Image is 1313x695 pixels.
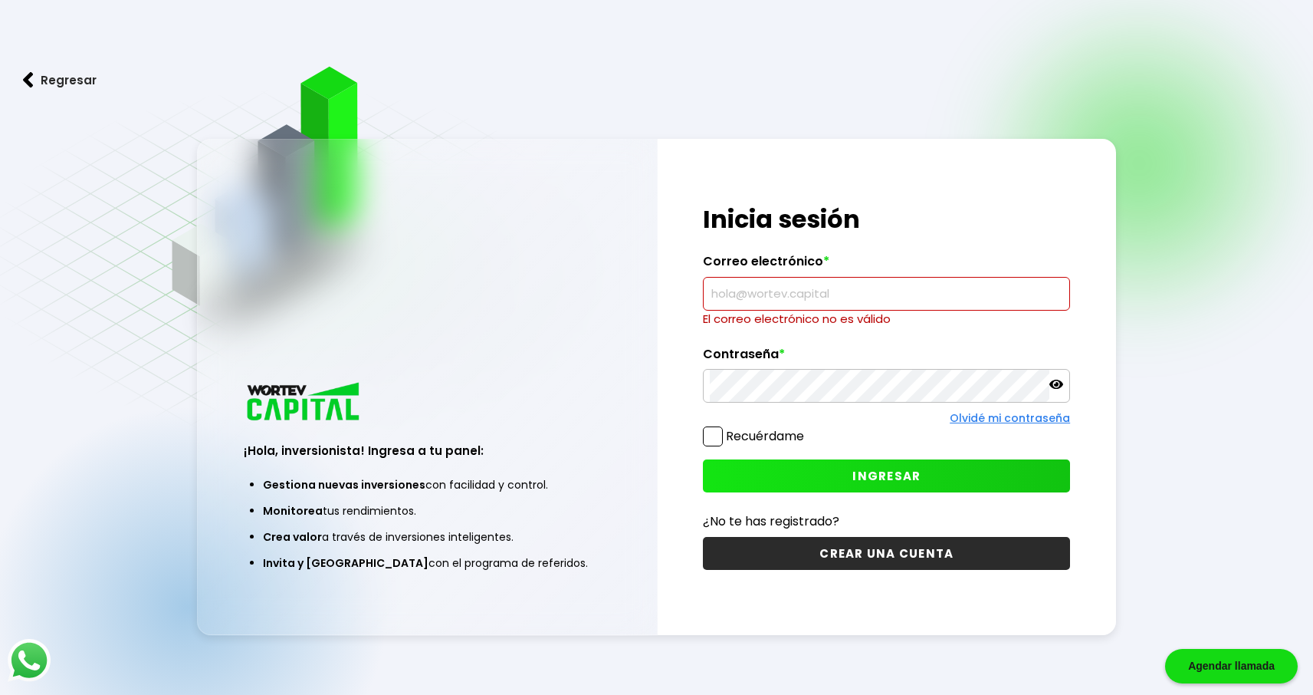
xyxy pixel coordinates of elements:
[263,503,323,519] span: Monitorea
[263,550,592,576] li: con el programa de referidos.
[703,347,1070,370] label: Contraseña
[263,529,322,545] span: Crea valor
[244,380,365,426] img: logo_wortev_capital
[263,472,592,498] li: con facilidad y control.
[703,537,1070,570] button: CREAR UNA CUENTA
[8,639,51,682] img: logos_whatsapp-icon.242b2217.svg
[726,427,804,445] label: Recuérdame
[710,278,1063,310] input: hola@wortev.capital
[852,468,921,484] span: INGRESAR
[703,459,1070,492] button: INGRESAR
[1165,649,1298,683] div: Agendar llamada
[263,555,428,571] span: Invita y [GEOGRAPHIC_DATA]
[703,254,1070,277] label: Correo electrónico
[703,201,1070,238] h1: Inicia sesión
[703,311,1070,328] p: El correo electrónico no es válido
[263,524,592,550] li: a través de inversiones inteligentes.
[703,512,1070,531] p: ¿No te has registrado?
[263,477,425,492] span: Gestiona nuevas inversiones
[23,72,34,88] img: flecha izquierda
[263,498,592,524] li: tus rendimientos.
[244,442,611,459] h3: ¡Hola, inversionista! Ingresa a tu panel:
[950,410,1070,426] a: Olvidé mi contraseña
[703,512,1070,570] a: ¿No te has registrado?CREAR UNA CUENTA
